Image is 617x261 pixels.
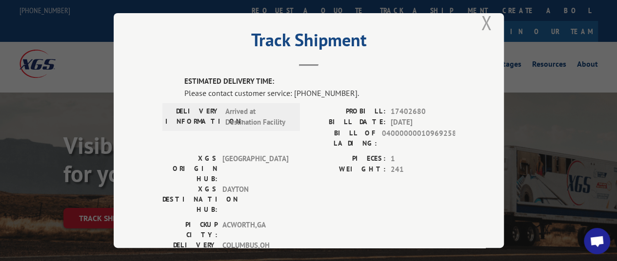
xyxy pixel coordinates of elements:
[162,240,218,260] label: DELIVERY CITY:
[222,153,288,184] span: [GEOGRAPHIC_DATA]
[391,153,455,164] span: 1
[222,184,288,214] span: DAYTON
[309,164,386,175] label: WEIGHT:
[584,228,610,254] div: Open chat
[309,117,386,128] label: BILL DATE:
[222,219,288,240] span: ACWORTH , GA
[309,128,377,148] label: BILL OF LADING:
[309,153,386,164] label: PIECES:
[391,164,455,175] span: 241
[391,117,455,128] span: [DATE]
[162,219,218,240] label: PICKUP CITY:
[184,76,455,87] label: ESTIMATED DELIVERY TIME:
[222,240,288,260] span: COLUMBUS , OH
[162,153,218,184] label: XGS ORIGIN HUB:
[391,106,455,117] span: 17402680
[481,10,492,36] button: Close modal
[162,184,218,214] label: XGS DESTINATION HUB:
[165,106,220,128] label: DELIVERY INFORMATION:
[225,106,291,128] span: Arrived at Destination Facility
[382,128,455,148] span: 04000000010969258
[162,33,455,52] h2: Track Shipment
[184,87,455,98] div: Please contact customer service: [PHONE_NUMBER].
[309,106,386,117] label: PROBILL:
